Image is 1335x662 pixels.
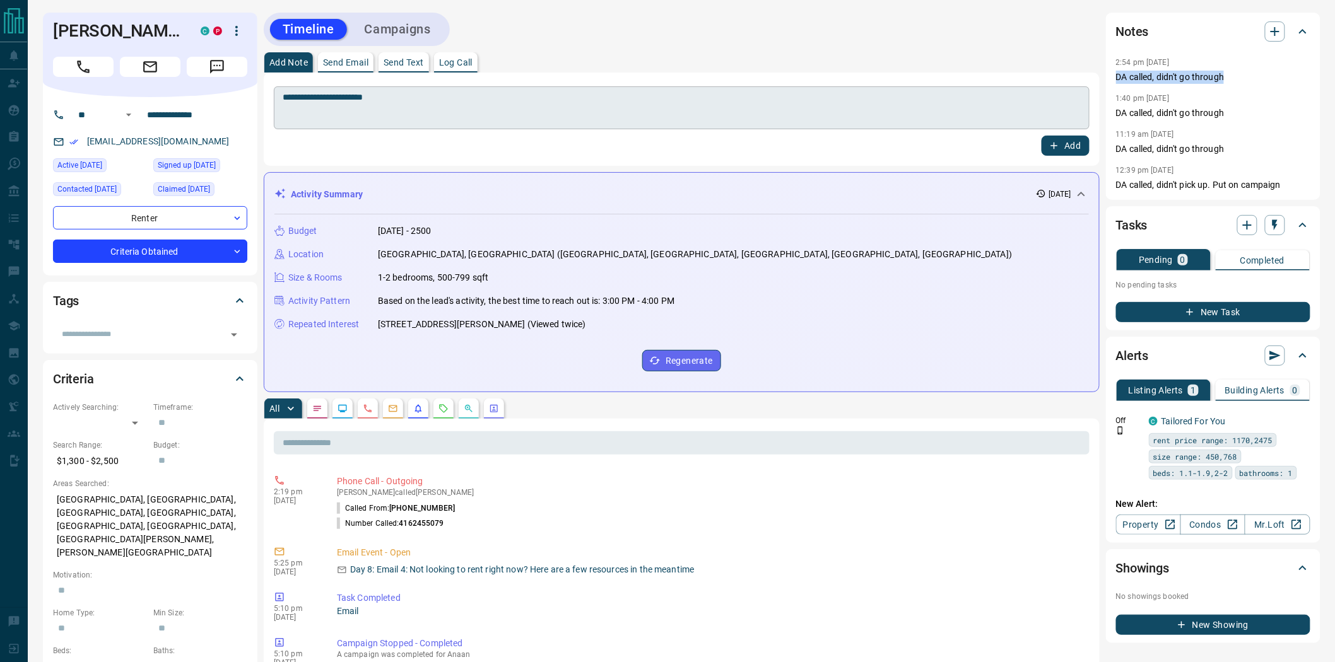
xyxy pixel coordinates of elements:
p: A campaign was completed for Anaan [337,650,1085,659]
div: Fri May 28 2021 [153,182,247,200]
p: Beds: [53,645,147,656]
button: Open [121,107,136,122]
p: Activity Summary [291,188,363,201]
svg: Agent Actions [489,404,499,414]
p: Location [288,248,324,261]
span: Active [DATE] [57,159,102,171]
p: 12:39 pm [DATE] [1116,166,1174,175]
div: Alerts [1116,340,1310,371]
p: DA called, didn't go through [1116,107,1310,120]
p: No showings booked [1116,591,1310,602]
p: 2:54 pm [DATE] [1116,58,1170,67]
svg: Opportunities [464,404,474,414]
svg: Email Verified [69,137,78,146]
p: Email Event - Open [337,546,1085,559]
p: DA called, didn't go through [1116,142,1310,156]
svg: Lead Browsing Activity [338,404,348,414]
svg: Requests [438,404,449,414]
span: [PHONE_NUMBER] [389,504,455,513]
h1: [PERSON_NAME] [53,21,182,41]
svg: Calls [363,404,373,414]
button: Regenerate [642,350,721,371]
p: [STREET_ADDRESS][PERSON_NAME] (Viewed twice) [378,318,586,331]
div: Criteria Obtained [53,240,247,263]
h2: Alerts [1116,346,1149,366]
svg: Notes [312,404,322,414]
p: Budget: [153,439,247,451]
svg: Push Notification Only [1116,426,1125,435]
p: Actively Searching: [53,402,147,413]
button: Campaigns [352,19,444,40]
p: Motivation: [53,569,247,581]
p: [DATE] [274,496,318,505]
p: $1,300 - $2,500 [53,451,147,472]
p: Search Range: [53,439,147,451]
p: Task Completed [337,591,1085,605]
p: Called From: [337,502,455,514]
p: Home Type: [53,607,147,618]
span: Call [53,57,114,77]
div: Tue Aug 05 2025 [53,158,147,176]
p: [DATE] [1049,189,1071,200]
div: Notes [1116,16,1310,47]
p: Day 8: Email 4: Not looking to rent right now? Here are a few resources in the meantime [350,563,694,576]
p: 1-2 bedrooms, 500-799 sqft [378,271,488,284]
p: 1:40 pm [DATE] [1116,94,1170,103]
div: Wed Aug 13 2025 [53,182,147,200]
p: Timeframe: [153,402,247,413]
p: Based on the lead's activity, the best time to reach out is: 3:00 PM - 4:00 PM [378,294,674,308]
p: Listing Alerts [1129,386,1184,395]
p: Pending [1139,255,1173,264]
span: beds: 1.1-1.9,2-2 [1153,467,1228,479]
span: Signed up [DATE] [158,159,216,171]
p: Activity Pattern [288,294,350,308]
span: rent price range: 1170,2475 [1153,434,1273,446]
p: DA called, didn't pick up. Put on campaign [1116,178,1310,192]
h2: Notes [1116,21,1149,42]
p: 1 [1191,386,1196,395]
button: Open [225,326,243,344]
h2: Tasks [1116,215,1148,235]
button: New Task [1116,302,1310,322]
p: Budget [288,224,317,238]
span: bathrooms: 1 [1240,467,1293,479]
svg: Listing Alerts [413,404,423,414]
p: 5:10 pm [274,649,318,658]
p: [DATE] [274,567,318,576]
a: Property [1116,514,1181,535]
p: Send Text [384,58,424,67]
h2: Criteria [53,369,94,389]
button: New Showing [1116,615,1310,635]
p: 0 [1293,386,1298,395]
p: 2:19 pm [274,487,318,496]
a: Condos [1180,514,1245,535]
p: Campaign Stopped - Completed [337,637,1085,650]
p: Completed [1240,256,1285,265]
p: [DATE] - 2500 [378,224,432,238]
span: Claimed [DATE] [158,183,210,195]
p: Phone Call - Outgoing [337,475,1085,488]
button: Timeline [270,19,347,40]
p: Size & Rooms [288,271,343,284]
p: 0 [1180,255,1185,264]
p: Building Alerts [1225,386,1285,395]
div: Tags [53,286,247,316]
span: size range: 450,768 [1153,450,1237,463]
a: [EMAIL_ADDRESS][DOMAIN_NAME] [87,136,230,146]
button: Add [1042,136,1090,156]
span: Email [120,57,180,77]
p: Log Call [439,58,473,67]
p: 5:25 pm [274,559,318,567]
span: 4162455079 [399,519,444,528]
div: Activity Summary[DATE] [274,183,1089,206]
p: Off [1116,415,1141,426]
span: Contacted [DATE] [57,183,117,195]
p: Number Called: [337,518,444,529]
div: property.ca [213,26,222,35]
span: Message [187,57,247,77]
h2: Tags [53,291,79,311]
p: [GEOGRAPHIC_DATA], [GEOGRAPHIC_DATA], [GEOGRAPHIC_DATA], [GEOGRAPHIC_DATA], [GEOGRAPHIC_DATA], [G... [53,489,247,563]
div: Tue Aug 18 2020 [153,158,247,176]
a: Tailored For You [1162,416,1226,426]
h2: Showings [1116,558,1170,578]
